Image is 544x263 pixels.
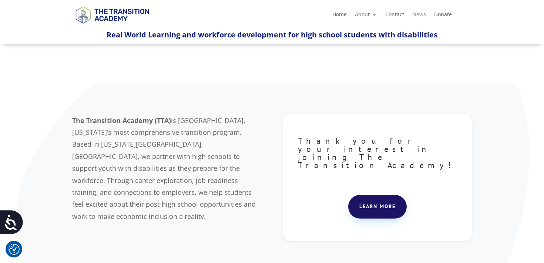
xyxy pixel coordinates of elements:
[412,12,426,20] a: News
[348,195,407,219] a: Learn more
[72,116,256,221] span: is [GEOGRAPHIC_DATA], [US_STATE]’s most comprehensive transition program. Based in [US_STATE][GEO...
[72,22,152,29] a: Logo-Noticias
[332,12,347,20] a: Home
[298,136,456,170] span: Thank you for your interest in joining The Transition Academy!
[9,244,20,255] img: Revisit consent button
[355,12,377,20] a: About
[107,30,437,40] span: Real World Learning and workforce development for high school students with disabilities
[9,244,20,255] button: Cookie Settings
[72,1,152,28] img: TTA Brand_TTA Primary Logo_Horizontal_Light BG
[385,12,404,20] a: Contact
[434,12,452,20] a: Donate
[72,116,171,125] b: The Transition Academy (TTA)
